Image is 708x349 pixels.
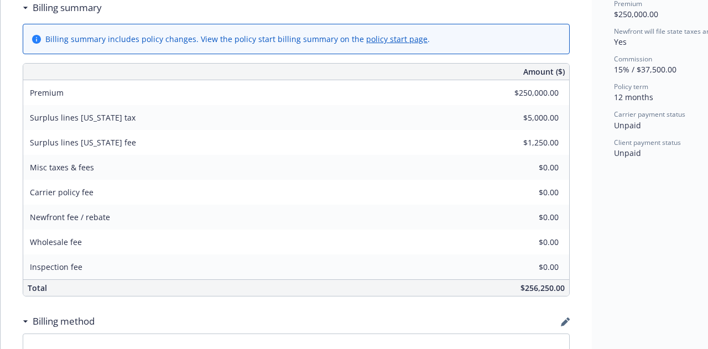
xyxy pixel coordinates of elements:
span: Unpaid [614,120,641,131]
h3: Billing method [33,314,95,329]
span: Yes [614,37,627,47]
span: Premium [30,87,64,98]
input: 0.00 [493,85,565,101]
span: Surplus lines [US_STATE] fee [30,137,136,148]
span: Client payment status [614,138,681,147]
input: 0.00 [493,234,565,251]
span: 15% / $37,500.00 [614,64,676,75]
h3: Billing summary [33,1,102,15]
div: Billing summary [23,1,102,15]
span: $250,000.00 [614,9,658,19]
span: Carrier payment status [614,110,685,119]
span: $256,250.00 [520,283,565,293]
input: 0.00 [493,110,565,126]
input: 0.00 [493,134,565,151]
span: 12 months [614,92,653,102]
span: Surplus lines [US_STATE] tax [30,112,136,123]
span: Total [28,283,47,293]
span: Newfront fee / rebate [30,212,110,222]
a: policy start page [366,34,428,44]
span: Inspection fee [30,262,82,272]
input: 0.00 [493,184,565,201]
span: Wholesale fee [30,237,82,247]
span: Amount ($) [523,66,565,77]
span: Unpaid [614,148,641,158]
input: 0.00 [493,159,565,176]
span: Misc taxes & fees [30,162,94,173]
div: Billing summary includes policy changes. View the policy start billing summary on the . [45,33,430,45]
span: Policy term [614,82,648,91]
input: 0.00 [493,259,565,275]
div: Billing method [23,314,95,329]
span: Commission [614,54,652,64]
input: 0.00 [493,209,565,226]
span: Carrier policy fee [30,187,93,197]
